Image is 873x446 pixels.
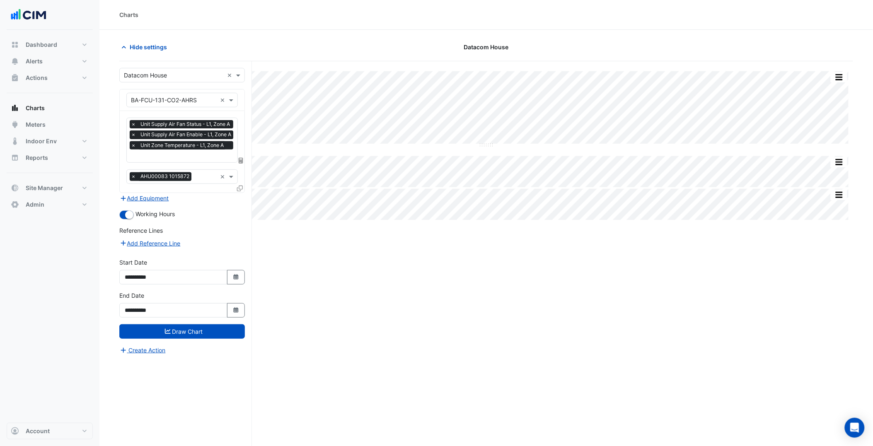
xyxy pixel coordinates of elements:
[130,43,167,51] span: Hide settings
[227,71,234,80] span: Clear
[11,121,19,129] app-icon: Meters
[119,226,163,235] label: Reference Lines
[7,196,93,213] button: Admin
[119,40,172,54] button: Hide settings
[130,172,137,181] span: ×
[7,53,93,70] button: Alerts
[7,149,93,166] button: Reports
[11,184,19,192] app-icon: Site Manager
[831,72,847,82] button: More Options
[130,120,137,128] span: ×
[26,104,45,112] span: Charts
[464,43,508,51] span: Datacom House
[7,70,93,86] button: Actions
[220,96,227,104] span: Clear
[7,133,93,149] button: Indoor Env
[119,345,166,355] button: Create Action
[7,423,93,439] button: Account
[831,190,847,200] button: More Options
[11,154,19,162] app-icon: Reports
[845,418,865,438] div: Open Intercom Messenger
[7,36,93,53] button: Dashboard
[232,274,240,281] fa-icon: Select Date
[7,100,93,116] button: Charts
[119,193,169,203] button: Add Equipment
[11,200,19,209] app-icon: Admin
[11,104,19,112] app-icon: Charts
[26,74,48,82] span: Actions
[135,210,175,217] span: Working Hours
[119,10,138,19] div: Charts
[831,157,847,167] button: More Options
[237,185,243,192] span: Clone Favourites and Tasks from this Equipment to other Equipment
[119,239,181,248] button: Add Reference Line
[138,172,191,181] span: AHU00083 1015872
[11,41,19,49] app-icon: Dashboard
[11,137,19,145] app-icon: Indoor Env
[130,130,137,139] span: ×
[11,74,19,82] app-icon: Actions
[119,291,144,300] label: End Date
[119,258,147,267] label: Start Date
[7,180,93,196] button: Site Manager
[138,141,226,149] span: Unit Zone Temperature - L1, Zone A
[220,172,227,181] span: Clear
[7,116,93,133] button: Meters
[26,57,43,65] span: Alerts
[237,157,245,164] span: Choose Function
[26,121,46,129] span: Meters
[138,120,232,128] span: Unit Supply Air Fan Status - L1, Zone A
[232,307,240,314] fa-icon: Select Date
[11,57,19,65] app-icon: Alerts
[119,324,245,339] button: Draw Chart
[26,184,63,192] span: Site Manager
[26,137,57,145] span: Indoor Env
[138,130,233,139] span: Unit Supply Air Fan Enable - L1, Zone A
[130,141,137,149] span: ×
[26,154,48,162] span: Reports
[10,7,47,23] img: Company Logo
[26,41,57,49] span: Dashboard
[26,200,44,209] span: Admin
[26,427,50,435] span: Account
